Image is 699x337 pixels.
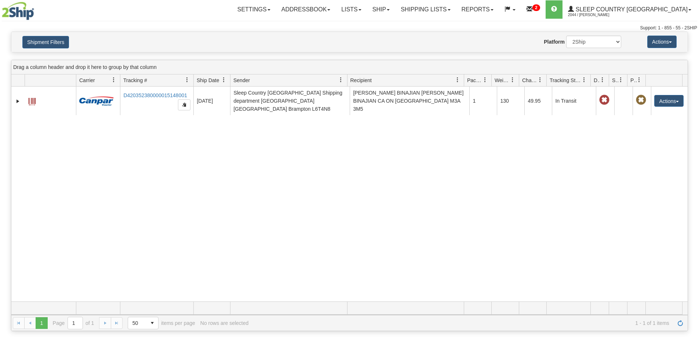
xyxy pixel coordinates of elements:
a: Expand [14,98,22,105]
iframe: chat widget [682,131,698,206]
span: Late [599,95,609,105]
span: Pickup Status [630,77,637,84]
div: No rows are selected [200,320,249,326]
span: select [146,317,158,329]
span: Shipment Issues [612,77,618,84]
span: Tracking Status [550,77,582,84]
img: logo2044.jpg [2,2,34,20]
span: Page sizes drop down [128,317,159,329]
a: 2 [521,0,546,19]
div: Support: 1 - 855 - 55 - 2SHIP [2,25,697,31]
input: Page 1 [68,317,83,329]
span: Weight [495,77,510,84]
sup: 2 [532,4,540,11]
span: Packages [467,77,483,84]
span: Recipient [350,77,372,84]
a: Sender filter column settings [335,74,347,86]
td: [PERSON_NAME] BINAJIAN [PERSON_NAME] BINAJIAN CA ON [GEOGRAPHIC_DATA] M3A 3M5 [350,87,469,115]
button: Actions [654,95,684,107]
a: Ship Date filter column settings [218,74,230,86]
span: Charge [522,77,538,84]
a: Label [28,95,36,106]
a: Recipient filter column settings [451,74,464,86]
a: Charge filter column settings [534,74,546,86]
span: Page 1 [36,317,47,329]
td: [DATE] [193,87,230,115]
span: 50 [132,319,142,327]
a: Reports [456,0,499,19]
a: D420352380000015148001 [123,92,187,98]
a: Sleep Country [GEOGRAPHIC_DATA] 2044 / [PERSON_NAME] [563,0,697,19]
span: items per page [128,317,195,329]
label: Platform [544,38,565,45]
a: Tracking Status filter column settings [578,74,590,86]
a: Settings [232,0,276,19]
span: Ship Date [197,77,219,84]
span: Tracking # [123,77,147,84]
a: Carrier filter column settings [108,74,120,86]
a: Shipment Issues filter column settings [615,74,627,86]
a: Weight filter column settings [506,74,519,86]
button: Copy to clipboard [178,99,190,110]
td: 130 [497,87,524,115]
td: In Transit [552,87,596,115]
span: Page of 1 [53,317,94,329]
a: Pickup Status filter column settings [633,74,645,86]
a: Shipping lists [395,0,456,19]
a: Ship [367,0,395,19]
td: 49.95 [524,87,552,115]
button: Actions [647,36,677,48]
a: Delivery Status filter column settings [596,74,609,86]
button: Shipment Filters [22,36,69,48]
span: 1 - 1 of 1 items [254,320,669,326]
img: 14 - Canpar [79,96,114,106]
span: Carrier [79,77,95,84]
div: grid grouping header [11,60,688,74]
td: 1 [469,87,497,115]
a: Lists [336,0,367,19]
a: Tracking # filter column settings [181,74,193,86]
span: Delivery Status [594,77,600,84]
a: Refresh [674,317,686,329]
span: 2044 / [PERSON_NAME] [568,11,623,19]
span: Sleep Country [GEOGRAPHIC_DATA] [574,6,688,12]
td: Sleep Country [GEOGRAPHIC_DATA] Shipping department [GEOGRAPHIC_DATA] [GEOGRAPHIC_DATA] Brampton ... [230,87,350,115]
span: Pickup Not Assigned [636,95,646,105]
a: Addressbook [276,0,336,19]
span: Sender [233,77,250,84]
a: Packages filter column settings [479,74,491,86]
